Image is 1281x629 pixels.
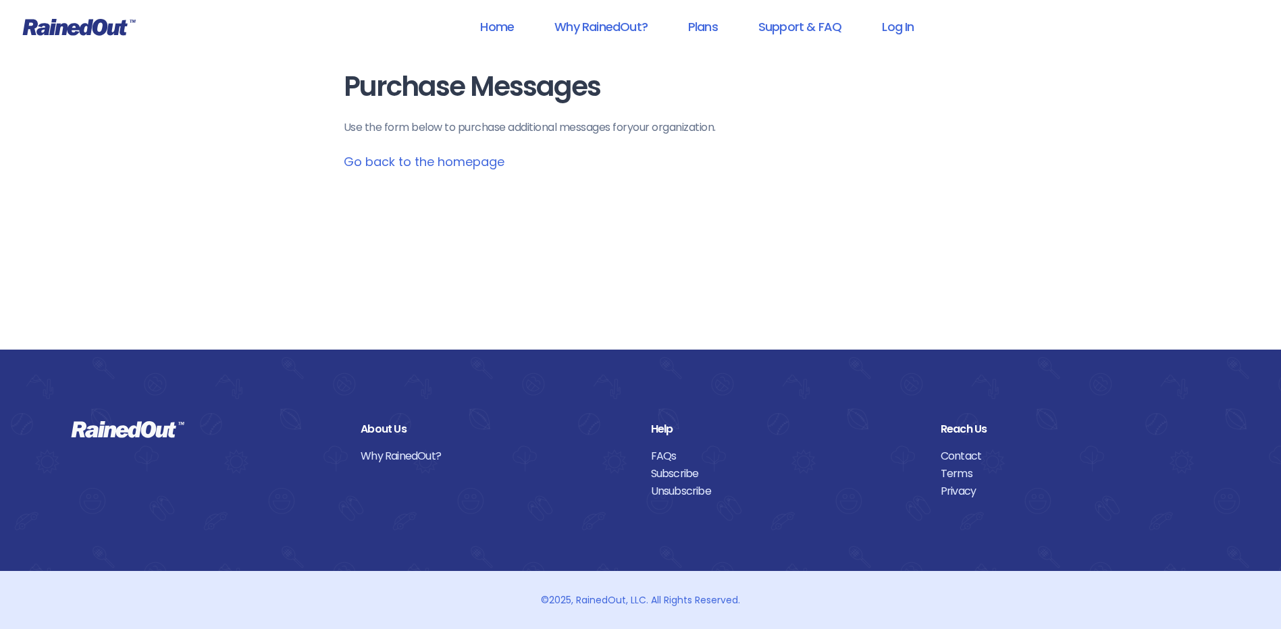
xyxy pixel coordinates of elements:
[361,420,630,438] div: About Us
[361,447,630,465] a: Why RainedOut?
[671,11,735,42] a: Plans
[651,447,920,465] a: FAQs
[344,153,504,170] a: Go back to the homepage
[941,447,1210,465] a: Contact
[651,420,920,438] div: Help
[941,465,1210,483] a: Terms
[463,11,531,42] a: Home
[941,483,1210,500] a: Privacy
[537,11,665,42] a: Why RainedOut?
[864,11,931,42] a: Log In
[344,72,938,102] h1: Purchase Messages
[941,420,1210,438] div: Reach Us
[344,119,938,136] p: Use the form below to purchase additional messages for your organization .
[651,483,920,500] a: Unsubscribe
[651,465,920,483] a: Subscribe
[741,11,859,42] a: Support & FAQ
